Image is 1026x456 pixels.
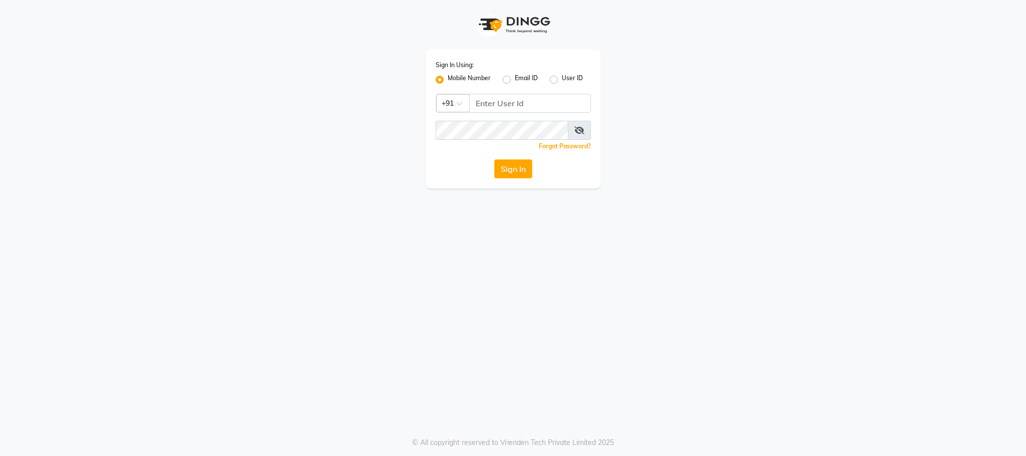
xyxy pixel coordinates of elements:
button: Sign In [494,159,532,178]
input: Username [469,94,591,113]
a: Forgot Password? [539,142,591,150]
label: Sign In Using: [436,61,474,70]
input: Username [436,121,568,140]
label: User ID [562,74,583,86]
label: Mobile Number [448,74,491,86]
label: Email ID [515,74,538,86]
img: logo1.svg [473,10,553,40]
